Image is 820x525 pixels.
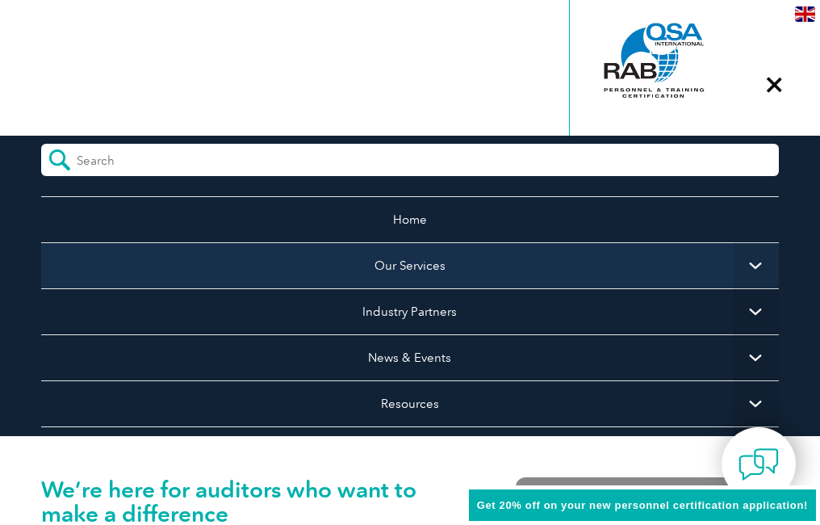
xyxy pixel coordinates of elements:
a: Our Services [41,242,779,288]
img: contact-chat.png [738,444,779,485]
a: Home [41,196,779,242]
a: Industry Partners [41,288,779,334]
a: News & Events [41,334,779,380]
img: en [795,6,815,22]
input: Submit [41,144,77,176]
a: About Us [41,426,779,472]
a: Resources [41,380,779,426]
span: Get 20% off on your new personnel certification application! [477,499,808,511]
input: Search [77,144,220,168]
